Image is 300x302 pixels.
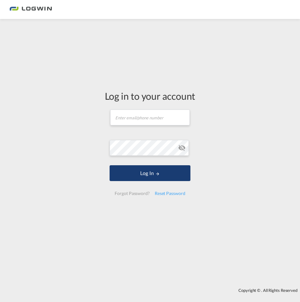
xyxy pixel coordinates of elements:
div: Reset Password [152,188,188,199]
input: Enter email/phone number [110,110,189,125]
div: Forgot Password? [112,188,152,199]
img: bc73a0e0d8c111efacd525e4c8ad7d32.png [9,3,52,17]
md-icon: icon-eye-off [178,144,186,152]
div: Log in to your account [105,89,195,103]
button: LOGIN [110,165,190,181]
